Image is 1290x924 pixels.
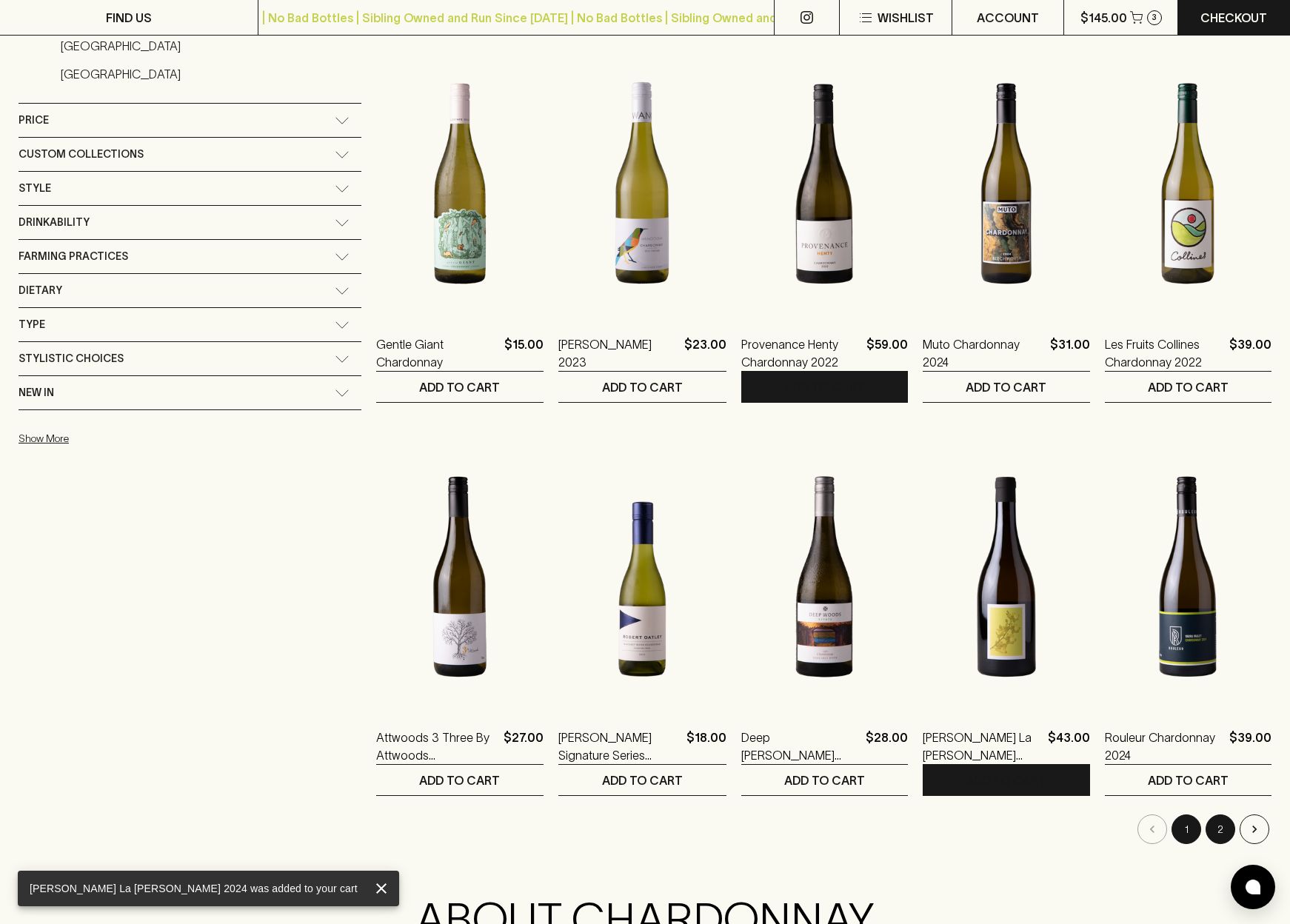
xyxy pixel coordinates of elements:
[741,372,908,402] button: ADD TO CART
[966,771,1046,789] p: ADD TO CART
[19,213,90,232] span: Drinkability
[923,335,1043,371] a: Muto Chardonnay 2024
[376,335,498,371] a: Gentle Giant Chardonnay
[19,111,49,130] span: Price
[19,349,124,368] span: Stylistic Choices
[923,729,1041,764] a: [PERSON_NAME] La [PERSON_NAME] 2024
[19,145,144,164] span: Custom Collections
[19,172,361,205] div: Style
[966,378,1046,396] p: ADD TO CART
[376,447,543,706] img: Attwoods 3 Three By Attwoods Chardonnay 2024
[741,54,908,313] img: Provenance Henty Chardonnay 2022
[1206,814,1235,844] button: Go to page 2
[19,315,45,334] span: Type
[1050,335,1090,371] p: $31.00
[741,729,860,764] a: Deep [PERSON_NAME] ESTATE Chardonnay 2023
[878,9,934,27] p: Wishlist
[684,335,726,371] p: $23.00
[741,447,908,706] img: Deep Woods ESTATE Chardonnay 2023
[1246,880,1260,894] img: bubble-icon
[923,372,1089,402] button: ADD TO CART
[19,138,361,171] div: Custom Collections
[19,104,361,137] div: Price
[1152,13,1157,21] p: 3
[1148,378,1229,396] p: ADD TO CART
[558,335,678,371] a: [PERSON_NAME] 2023
[1105,372,1271,402] button: ADD TO CART
[19,376,361,409] div: New In
[977,9,1039,27] p: ACCOUNT
[19,423,213,454] button: Show More
[1240,814,1269,844] button: Go to next page
[866,335,908,371] p: $59.00
[19,384,54,402] span: New In
[19,274,361,307] div: Dietary
[419,771,500,789] p: ADD TO CART
[19,206,361,239] div: Drinkability
[54,33,361,58] a: [GEOGRAPHIC_DATA]
[19,179,51,198] span: Style
[602,771,683,789] p: ADD TO CART
[558,447,726,706] img: Robert Oatley Signature Series Chardonnay 2023 375ml
[504,729,544,764] p: $27.00
[784,378,865,396] p: ADD TO CART
[19,342,361,375] div: Stylistic Choices
[54,61,361,87] a: [GEOGRAPHIC_DATA]
[30,875,358,902] div: [PERSON_NAME] La [PERSON_NAME] 2024 was added to your cart
[376,729,497,764] a: Attwoods 3 Three By Attwoods Chardonnay 2024
[558,54,726,313] img: Wangolina Chardonnay 2023
[866,729,908,764] p: $28.00
[1105,729,1223,764] a: Rouleur Chardonnay 2024
[376,54,543,313] img: Gentle Giant Chardonnay
[376,765,543,795] button: ADD TO CART
[558,729,681,764] a: [PERSON_NAME] Signature Series Chardonnay 2023 375ml
[923,54,1089,313] img: Muto Chardonnay 2024
[784,771,865,789] p: ADD TO CART
[19,247,128,266] span: Farming Practices
[419,378,500,396] p: ADD TO CART
[602,378,683,396] p: ADD TO CART
[1105,765,1271,795] button: ADD TO CART
[923,447,1089,706] img: Sven Joschke La Justine Chardonnay 2024
[376,814,1271,844] nav: pagination navigation
[1172,814,1201,844] button: page 1
[558,765,726,795] button: ADD TO CART
[1229,729,1271,764] p: $39.00
[1048,729,1090,764] p: $43.00
[923,765,1089,795] button: ADD TO CART
[370,877,393,900] button: close
[686,729,726,764] p: $18.00
[1080,9,1127,27] p: $145.00
[1105,335,1223,371] a: Les Fruits Collines Chardonnay 2022
[558,372,726,402] button: ADD TO CART
[376,372,543,402] button: ADD TO CART
[741,765,908,795] button: ADD TO CART
[504,335,544,371] p: $15.00
[106,9,152,27] p: FIND US
[19,308,361,341] div: Type
[1105,54,1271,313] img: Les Fruits Collines Chardonnay 2022
[741,335,860,371] a: Provenance Henty Chardonnay 2022
[19,240,361,273] div: Farming Practices
[1105,447,1271,706] img: Rouleur Chardonnay 2024
[1229,335,1271,371] p: $39.00
[1148,771,1229,789] p: ADD TO CART
[1200,9,1267,27] p: Checkout
[19,281,62,300] span: Dietary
